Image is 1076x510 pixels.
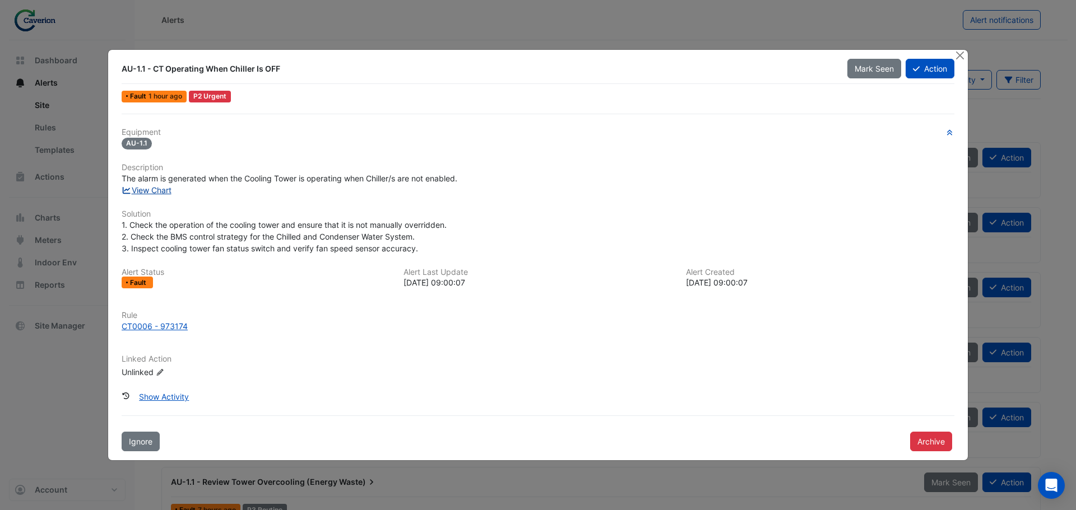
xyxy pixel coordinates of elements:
[122,220,449,253] span: 1. Check the operation of the cooling tower and ensure that it is not manually overridden. 2. Che...
[847,59,901,78] button: Mark Seen
[122,185,171,195] a: View Chart
[122,138,152,149] span: AU-1.1
[122,128,954,137] h6: Equipment
[130,93,149,100] span: Fault
[122,63,834,74] div: AU-1.1 - CT Operating When Chiller Is OFF
[132,387,196,406] button: Show Activity
[122,354,954,364] h6: Linked Action
[122,174,457,183] span: The alarm is generated when the Cooling Tower is operating when Chiller/s are not enabled.
[855,64,894,73] span: Mark Seen
[156,368,164,377] fa-icon: Edit Linked Action
[1038,472,1065,499] div: Open Intercom Messenger
[189,91,231,102] div: P2 Urgent
[954,50,966,62] button: Close
[906,59,954,78] button: Action
[122,311,954,320] h6: Rule
[686,268,954,277] h6: Alert Created
[910,432,952,451] button: Archive
[122,432,160,451] button: Ignore
[122,268,390,277] h6: Alert Status
[122,320,954,332] a: CT0006 - 973174
[403,268,672,277] h6: Alert Last Update
[149,92,182,100] span: Wed 27-Aug-2025 09:00 EEST
[403,277,672,288] div: [DATE] 09:00:07
[122,366,256,378] div: Unlinked
[129,437,152,446] span: Ignore
[122,163,954,172] h6: Description
[130,279,149,286] span: Fault
[686,277,954,288] div: [DATE] 09:00:07
[122,320,188,332] div: CT0006 - 973174
[122,209,954,219] h6: Solution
